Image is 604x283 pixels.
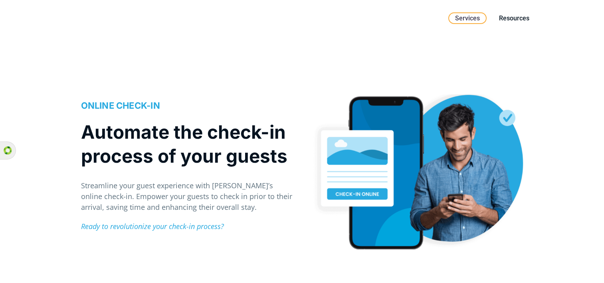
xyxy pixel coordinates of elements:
[81,180,294,213] p: Streamline your guest experience with [PERSON_NAME]’s online check-in. Empower your guests to che...
[81,100,160,111] span: ONLINE CHECK-IN
[493,13,535,23] a: Resources
[81,221,224,231] em: Ready to revolutionize your check-in process?
[81,120,294,168] h1: Automate the check-in process of your guests
[448,12,487,24] a: Services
